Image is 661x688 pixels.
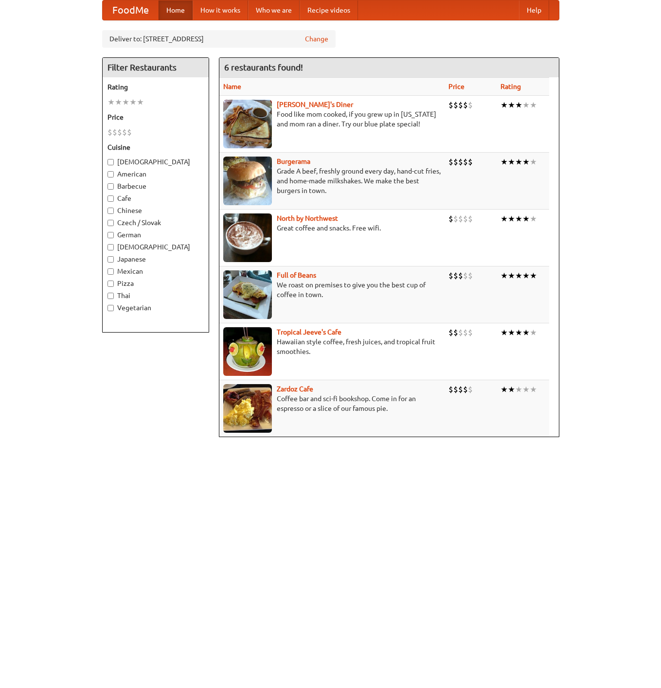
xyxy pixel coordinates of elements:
[515,327,522,338] li: ★
[107,97,115,107] li: ★
[107,159,114,165] input: [DEMOGRAPHIC_DATA]
[107,195,114,202] input: Cafe
[107,281,114,287] input: Pizza
[107,112,204,122] h5: Price
[453,213,458,224] li: $
[500,100,508,110] li: ★
[223,166,441,195] p: Grade A beef, freshly ground every day, hand-cut fries, and home-made milkshakes. We make the bes...
[102,30,336,48] div: Deliver to: [STREET_ADDRESS]
[508,100,515,110] li: ★
[522,213,530,224] li: ★
[107,194,204,203] label: Cafe
[500,83,521,90] a: Rating
[107,303,204,313] label: Vegetarian
[453,384,458,395] li: $
[223,384,272,433] img: zardoz.jpg
[448,327,453,338] li: $
[530,157,537,167] li: ★
[107,142,204,152] h5: Cuisine
[508,384,515,395] li: ★
[223,213,272,262] img: north.jpg
[107,254,204,264] label: Japanese
[277,101,353,108] a: [PERSON_NAME]'s Diner
[223,394,441,413] p: Coffee bar and sci-fi bookshop. Come in for an espresso or a slice of our famous pie.
[107,242,204,252] label: [DEMOGRAPHIC_DATA]
[277,271,316,279] a: Full of Beans
[277,328,341,336] a: Tropical Jeeve's Cafe
[107,268,114,275] input: Mexican
[107,157,204,167] label: [DEMOGRAPHIC_DATA]
[107,266,204,276] label: Mexican
[107,208,114,214] input: Chinese
[112,127,117,138] li: $
[458,384,463,395] li: $
[522,270,530,281] li: ★
[468,100,473,110] li: $
[453,327,458,338] li: $
[468,384,473,395] li: $
[115,97,122,107] li: ★
[530,100,537,110] li: ★
[463,384,468,395] li: $
[530,384,537,395] li: ★
[515,384,522,395] li: ★
[107,279,204,288] label: Pizza
[117,127,122,138] li: $
[277,158,310,165] a: Burgerama
[277,385,313,393] a: Zardoz Cafe
[508,157,515,167] li: ★
[500,157,508,167] li: ★
[107,305,114,311] input: Vegetarian
[107,232,114,238] input: German
[463,213,468,224] li: $
[129,97,137,107] li: ★
[458,213,463,224] li: $
[530,270,537,281] li: ★
[500,384,508,395] li: ★
[530,327,537,338] li: ★
[223,327,272,376] img: jeeves.jpg
[530,213,537,224] li: ★
[448,100,453,110] li: $
[122,97,129,107] li: ★
[463,270,468,281] li: $
[522,384,530,395] li: ★
[223,280,441,300] p: We roast on premises to give you the best cup of coffee in town.
[468,157,473,167] li: $
[448,384,453,395] li: $
[223,157,272,205] img: burgerama.jpg
[107,244,114,250] input: [DEMOGRAPHIC_DATA]
[103,0,159,20] a: FoodMe
[107,291,204,300] label: Thai
[277,214,338,222] a: North by Northwest
[107,171,114,177] input: American
[453,100,458,110] li: $
[508,327,515,338] li: ★
[107,220,114,226] input: Czech / Slovak
[463,157,468,167] li: $
[127,127,132,138] li: $
[508,270,515,281] li: ★
[453,157,458,167] li: $
[223,223,441,233] p: Great coffee and snacks. Free wifi.
[107,293,114,299] input: Thai
[107,183,114,190] input: Barbecue
[468,270,473,281] li: $
[448,213,453,224] li: $
[522,100,530,110] li: ★
[107,218,204,228] label: Czech / Slovak
[515,213,522,224] li: ★
[107,256,114,263] input: Japanese
[448,83,464,90] a: Price
[137,97,144,107] li: ★
[223,337,441,356] p: Hawaiian style coffee, fresh juices, and tropical fruit smoothies.
[453,270,458,281] li: $
[300,0,358,20] a: Recipe videos
[107,169,204,179] label: American
[522,327,530,338] li: ★
[107,230,204,240] label: German
[508,213,515,224] li: ★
